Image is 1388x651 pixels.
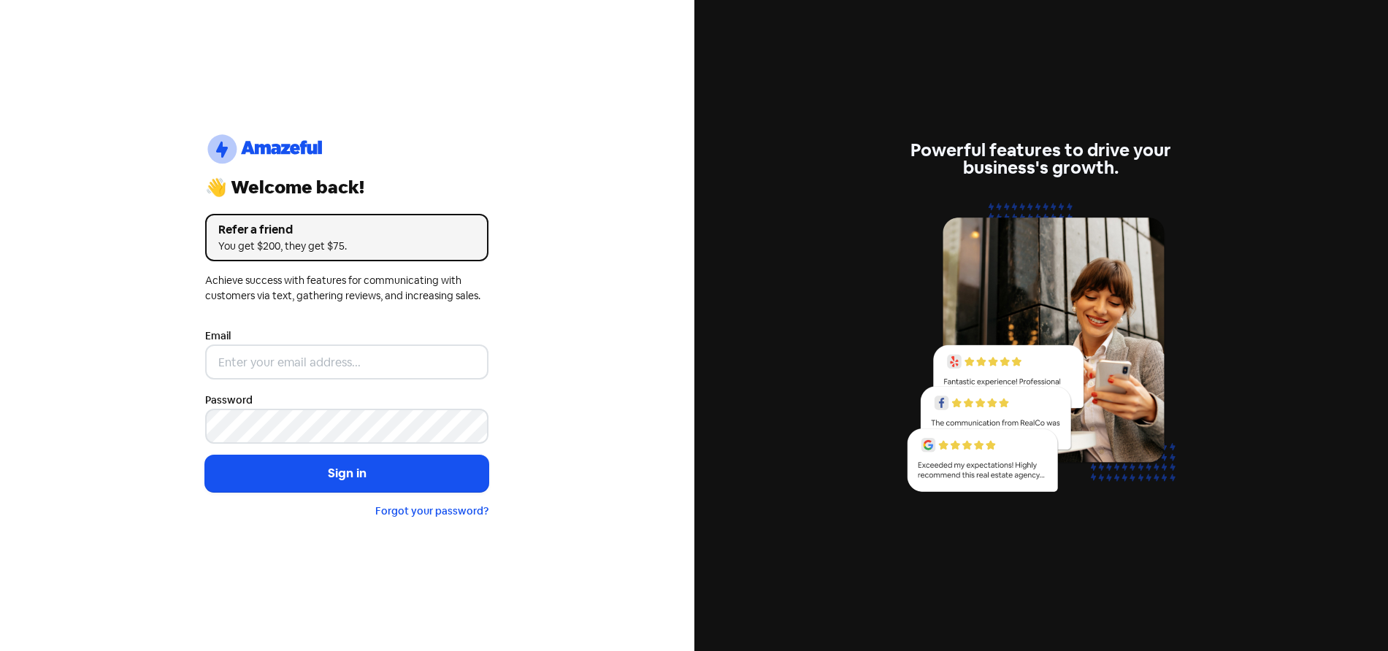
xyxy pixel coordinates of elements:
div: Powerful features to drive your business's growth. [900,142,1183,177]
div: You get $200, they get $75. [218,239,475,254]
div: 👋 Welcome back! [205,179,488,196]
div: Refer a friend [218,221,475,239]
a: Forgot your password? [375,504,488,517]
label: Password [205,393,253,408]
button: Sign in [205,455,488,492]
input: Enter your email address... [205,344,488,380]
div: Achieve success with features for communicating with customers via text, gathering reviews, and i... [205,273,488,304]
label: Email [205,328,231,344]
img: reviews [900,194,1183,509]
